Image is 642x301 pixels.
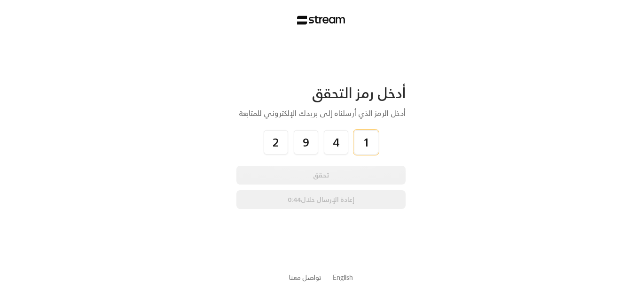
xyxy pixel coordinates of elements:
button: تواصل معنا [289,272,321,282]
div: أدخل رمز التحقق [236,84,406,102]
a: English [333,269,353,286]
a: تواصل معنا [289,271,321,283]
div: أدخل الرمز الذي أرسلناه إلى بريدك الإلكتروني للمتابعة [236,108,406,119]
img: Stream Logo [297,15,345,25]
